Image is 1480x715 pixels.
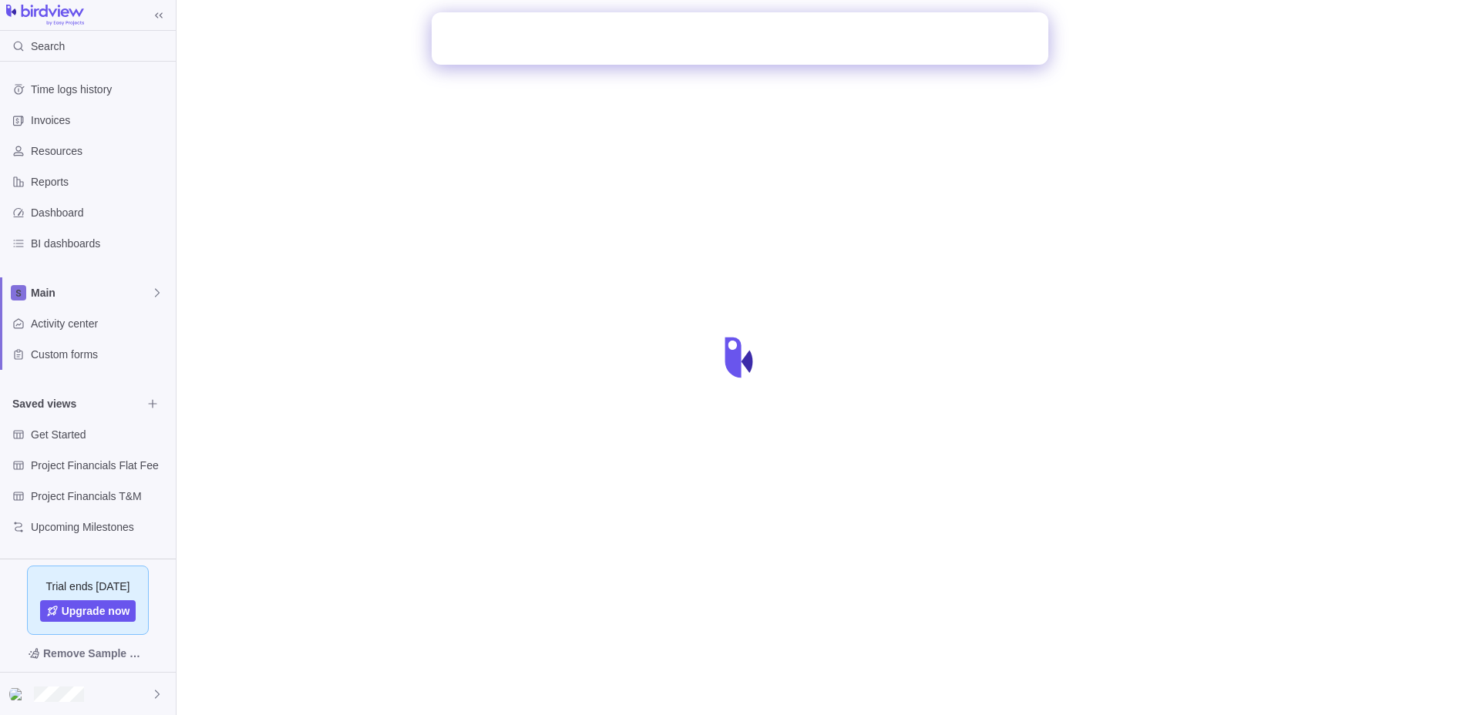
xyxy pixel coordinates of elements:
span: Activity center [31,316,170,331]
span: Resources [31,143,170,159]
iframe: Intercom live chat banner [432,12,1048,65]
span: Upgrade now [62,603,130,619]
span: Project Financials Flat Fee [31,458,170,473]
span: Saved views [12,396,142,411]
div: Hunterz01 [9,685,28,703]
img: logo [6,5,84,26]
span: BI dashboards [31,236,170,251]
img: Show [9,688,28,700]
a: Upgrade now [40,600,136,622]
span: Browse views [142,393,163,415]
span: Remove Sample Data [43,644,148,663]
span: Time logs history [31,82,170,97]
div: loading [709,327,771,388]
span: Project Financials T&M [31,488,170,504]
span: Search [31,39,65,54]
iframe: Intercom live chat [1428,663,1465,700]
span: Get Started [31,427,170,442]
span: Custom forms [31,347,170,362]
span: Upcoming Milestones [31,519,170,535]
span: Reports [31,174,170,190]
span: Remove Sample Data [12,641,163,666]
span: Main [31,285,151,300]
span: Dashboard [31,205,170,220]
span: Invoices [31,112,170,128]
span: Trial ends [DATE] [46,579,130,594]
